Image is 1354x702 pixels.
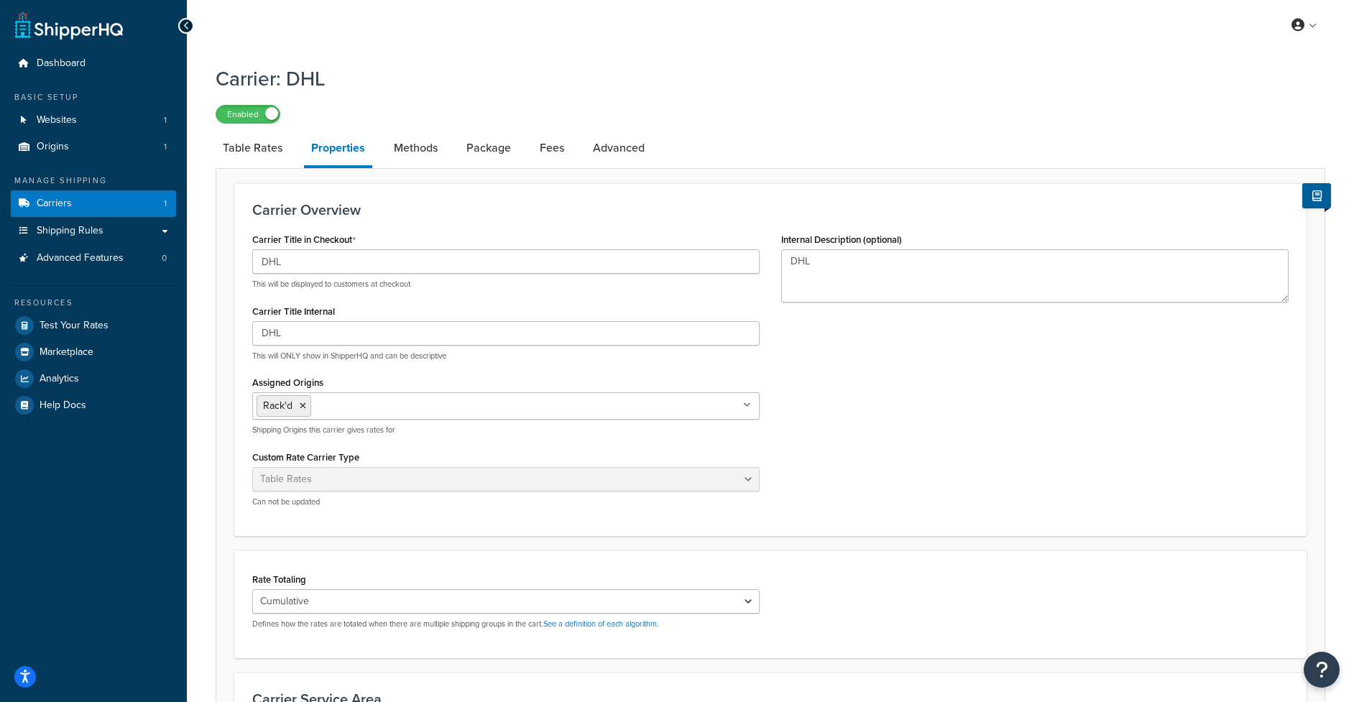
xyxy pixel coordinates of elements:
[11,245,176,272] li: Advanced Features
[11,134,176,160] a: Origins1
[11,91,176,103] div: Basic Setup
[252,497,760,507] p: Can not be updated
[40,373,79,385] span: Analytics
[11,107,176,134] a: Websites1
[387,131,445,165] a: Methods
[781,249,1289,302] textarea: DHL
[586,131,652,165] a: Advanced
[252,452,359,463] label: Custom Rate Carrier Type
[533,131,571,165] a: Fees
[40,400,86,412] span: Help Docs
[11,50,176,77] a: Dashboard
[162,252,167,264] span: 0
[11,366,176,392] a: Analytics
[37,141,69,153] span: Origins
[252,425,760,435] p: Shipping Origins this carrier gives rates for
[543,618,659,629] a: See a definition of each algorithm.
[37,198,72,210] span: Carriers
[252,234,356,246] label: Carrier Title in Checkout
[252,377,323,388] label: Assigned Origins
[11,297,176,309] div: Resources
[164,198,167,210] span: 1
[304,131,372,168] a: Properties
[252,306,335,317] label: Carrier Title Internal
[11,107,176,134] li: Websites
[37,252,124,264] span: Advanced Features
[216,106,280,123] label: Enabled
[459,131,518,165] a: Package
[37,57,86,70] span: Dashboard
[216,131,290,165] a: Table Rates
[37,114,77,126] span: Websites
[252,574,306,585] label: Rate Totaling
[164,141,167,153] span: 1
[11,392,176,418] a: Help Docs
[781,234,902,245] label: Internal Description (optional)
[1304,652,1340,688] button: Open Resource Center
[11,245,176,272] a: Advanced Features0
[252,279,760,290] p: This will be displayed to customers at checkout
[11,218,176,244] a: Shipping Rules
[40,320,109,332] span: Test Your Rates
[11,339,176,365] a: Marketplace
[11,134,176,160] li: Origins
[11,190,176,217] li: Carriers
[252,619,760,629] p: Defines how the rates are totaled when there are multiple shipping groups in the cart.
[40,346,93,359] span: Marketplace
[252,351,760,361] p: This will ONLY show in ShipperHQ and can be descriptive
[263,398,293,413] span: Rack'd
[1302,183,1331,208] button: Show Help Docs
[252,202,1289,218] h3: Carrier Overview
[164,114,167,126] span: 1
[11,190,176,217] a: Carriers1
[37,225,103,237] span: Shipping Rules
[11,175,176,187] div: Manage Shipping
[11,313,176,338] a: Test Your Rates
[216,65,1307,93] h1: Carrier: DHL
